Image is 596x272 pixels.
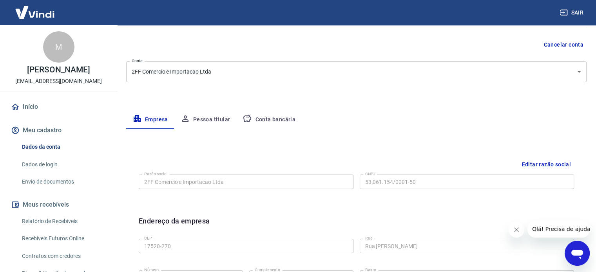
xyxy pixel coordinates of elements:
label: CEP [144,235,152,241]
button: Empresa [126,110,174,129]
button: Editar endereço [526,216,574,236]
a: Início [9,98,108,115]
a: Contratos com credores [19,248,108,264]
button: Meus recebíveis [9,196,108,213]
div: M [43,31,74,63]
p: [EMAIL_ADDRESS][DOMAIN_NAME] [15,77,102,85]
span: Olá! Precisa de ajuda? [5,5,66,12]
a: Envio de documentos [19,174,108,190]
iframe: Botão para abrir a janela de mensagens [565,241,590,266]
label: CNPJ [365,171,375,177]
label: Conta [132,58,143,64]
button: Cancelar conta [540,38,587,52]
div: 2FF Comercio e Importacao Ltda [126,61,587,82]
button: Conta bancária [236,110,302,129]
a: Dados de login [19,157,108,173]
button: Pessoa titular [174,110,237,129]
label: Razão social [144,171,167,177]
iframe: Fechar mensagem [509,222,524,238]
label: Rua [365,235,373,241]
a: Recebíveis Futuros Online [19,231,108,247]
button: Editar razão social [518,157,574,172]
p: [PERSON_NAME] [27,66,90,74]
img: Vindi [9,0,60,24]
h6: Endereço da empresa [139,216,210,236]
button: Meu cadastro [9,122,108,139]
a: Relatório de Recebíveis [19,213,108,229]
button: Sair [558,5,587,20]
iframe: Mensagem da empresa [527,220,590,238]
a: Dados da conta [19,139,108,155]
